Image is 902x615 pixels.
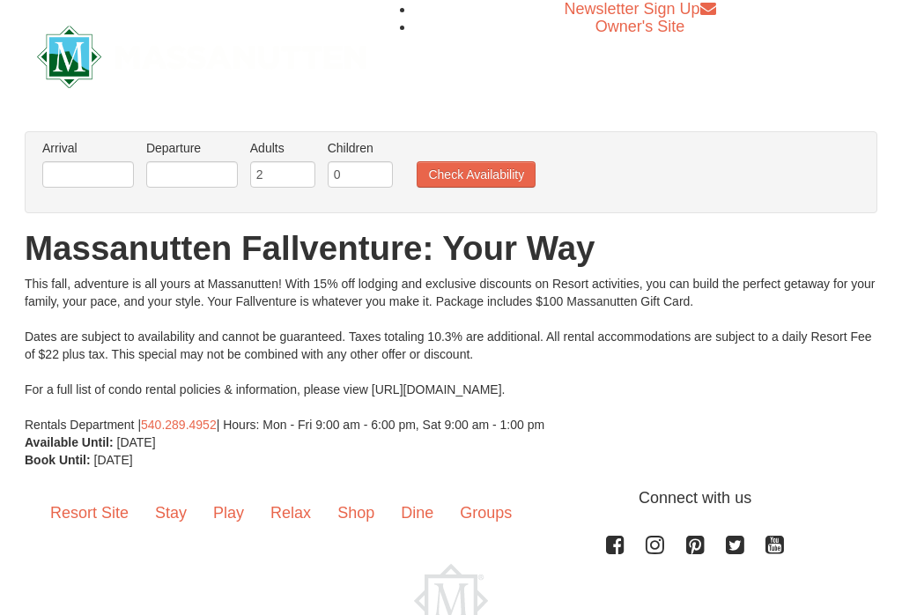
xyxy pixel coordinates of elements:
span: [DATE] [94,453,133,467]
a: Dine [388,486,447,541]
label: Children [328,139,393,157]
a: 540.289.4952 [141,418,217,432]
a: Shop [324,486,388,541]
a: Massanutten Resort [37,33,366,75]
label: Departure [146,139,238,157]
strong: Available Until: [25,435,114,449]
h1: Massanutten Fallventure: Your Way [25,231,877,266]
label: Arrival [42,139,134,157]
a: Owner's Site [595,18,684,35]
a: Play [200,486,257,541]
a: Stay [142,486,200,541]
label: Adults [250,139,315,157]
img: Massanutten Resort Logo [37,26,366,88]
a: Groups [447,486,525,541]
a: Relax [257,486,324,541]
div: This fall, adventure is all yours at Massanutten! With 15% off lodging and exclusive discounts on... [25,275,877,433]
a: Resort Site [37,486,142,541]
strong: Book Until: [25,453,91,467]
button: Check Availability [417,161,536,188]
span: [DATE] [117,435,156,449]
